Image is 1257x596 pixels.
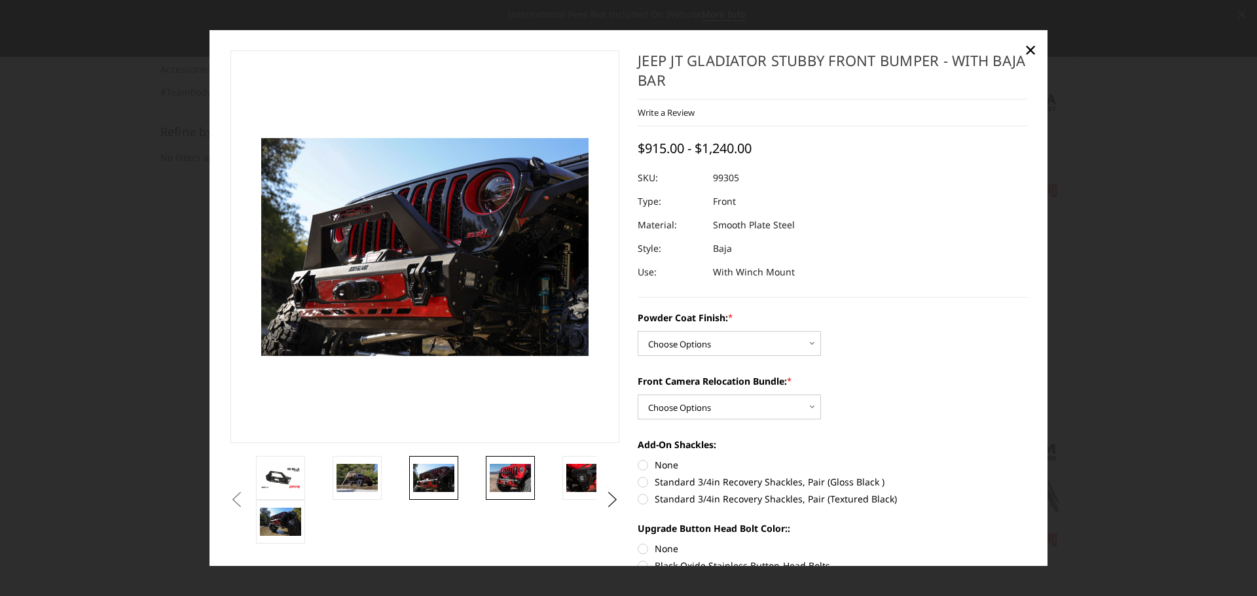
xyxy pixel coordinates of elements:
[638,559,1027,572] label: Black Oxide Stainless Button-Head Bolts
[1192,533,1257,596] iframe: Chat Widget
[638,139,752,157] span: $915.00 - $1,240.00
[713,237,732,260] dd: Baja
[713,260,795,284] dd: With Winch Mount
[1020,39,1041,60] a: Close
[638,166,703,190] dt: SKU:
[638,213,703,237] dt: Material:
[638,492,1027,506] label: Standard 3/4in Recovery Shackles, Pair (Textured Black)
[713,190,736,213] dd: Front
[413,465,454,492] img: Jeep JT Gladiator Stubby Front Bumper - with Baja Bar
[638,542,1027,555] label: None
[337,465,378,492] img: Jeep JT Gladiator Stubby Front Bumper - with Baja Bar
[230,50,620,443] a: Jeep JT Gladiator Stubby Front Bumper - with Baja Bar
[603,490,623,510] button: Next
[638,190,703,213] dt: Type:
[638,260,703,284] dt: Use:
[260,508,301,536] img: Jeep JT Gladiator Stubby Front Bumper - with Baja Bar
[638,311,1027,324] label: Powder Coat Finish:
[260,466,301,489] img: Jeep JT Gladiator Stubby Front Bumper - with Baja Bar
[638,237,703,260] dt: Style:
[1025,35,1036,63] span: ×
[638,475,1027,489] label: Standard 3/4in Recovery Shackles, Pair (Gloss Black )
[638,438,1027,451] label: Add-On Shackles:
[713,213,795,237] dd: Smooth Plate Steel
[638,107,695,118] a: Write a Review
[713,166,739,190] dd: 99305
[566,465,608,492] img: Jeep JT Gladiator Stubby Front Bumper - with Baja Bar
[638,521,1027,535] label: Upgrade Button Head Bolt Color::
[638,374,1027,388] label: Front Camera Relocation Bundle:
[227,490,247,510] button: Previous
[638,458,1027,472] label: None
[490,465,531,492] img: Jeep JT Gladiator Stubby Front Bumper - with Baja Bar
[638,50,1027,99] h1: Jeep JT Gladiator Stubby Front Bumper - with Baja Bar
